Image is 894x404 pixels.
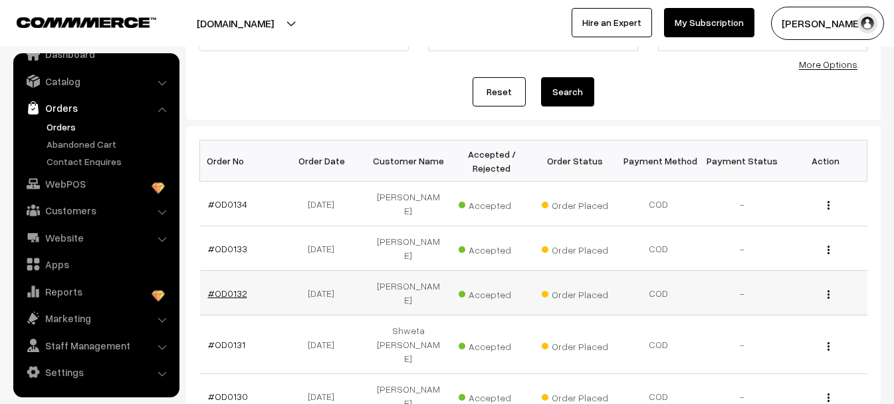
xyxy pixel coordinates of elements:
img: user [857,13,877,33]
a: Staff Management [17,333,175,357]
span: Accepted [459,284,525,302]
img: Menu [828,342,830,351]
a: Orders [17,96,175,120]
img: Menu [828,290,830,299]
td: COD [617,315,701,374]
th: Customer Name [367,140,451,182]
td: COD [617,182,701,226]
td: Shweta [PERSON_NAME] [367,315,451,374]
td: [DATE] [283,315,367,374]
a: Reports [17,280,175,303]
a: #OD0134 [208,198,247,210]
a: Contact Enquires [43,154,175,168]
a: Abandoned Cart [43,137,175,151]
td: [PERSON_NAME] [367,226,451,271]
a: Customers [17,198,175,222]
button: [PERSON_NAME] [771,7,884,40]
a: COMMMERCE [17,13,133,29]
a: Hire an Expert [572,8,652,37]
td: [DATE] [283,271,367,315]
td: - [701,315,784,374]
td: [PERSON_NAME] [367,271,451,315]
th: Payment Method [617,140,701,182]
th: Order Date [283,140,367,182]
span: Order Placed [542,240,608,257]
img: Menu [828,393,830,402]
a: More Options [799,59,857,70]
td: - [701,182,784,226]
a: #OD0130 [208,391,248,402]
a: Website [17,226,175,250]
a: Apps [17,252,175,276]
td: [PERSON_NAME] [367,182,451,226]
th: Action [784,140,867,182]
a: My Subscription [664,8,754,37]
span: Order Placed [542,195,608,212]
a: #OD0131 [208,339,245,350]
span: Accepted [459,195,525,212]
span: Order Placed [542,284,608,302]
td: COD [617,226,701,271]
a: Catalog [17,69,175,93]
th: Accepted / Rejected [450,140,534,182]
button: Search [541,77,594,106]
td: - [701,271,784,315]
a: #OD0132 [208,288,247,299]
span: Accepted [459,336,525,353]
img: Menu [828,246,830,254]
td: [DATE] [283,182,367,226]
img: Menu [828,201,830,210]
th: Order No [200,140,284,182]
a: Reset [473,77,526,106]
a: WebPOS [17,172,175,196]
td: - [701,226,784,271]
a: Dashboard [17,42,175,66]
a: Marketing [17,306,175,330]
a: Orders [43,120,175,134]
button: [DOMAIN_NAME] [150,7,320,40]
span: Order Placed [542,336,608,353]
a: #OD0133 [208,243,247,254]
td: [DATE] [283,226,367,271]
th: Payment Status [701,140,784,182]
td: COD [617,271,701,315]
span: Accepted [459,240,525,257]
a: Settings [17,360,175,384]
th: Order Status [534,140,617,182]
img: COMMMERCE [17,17,156,27]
